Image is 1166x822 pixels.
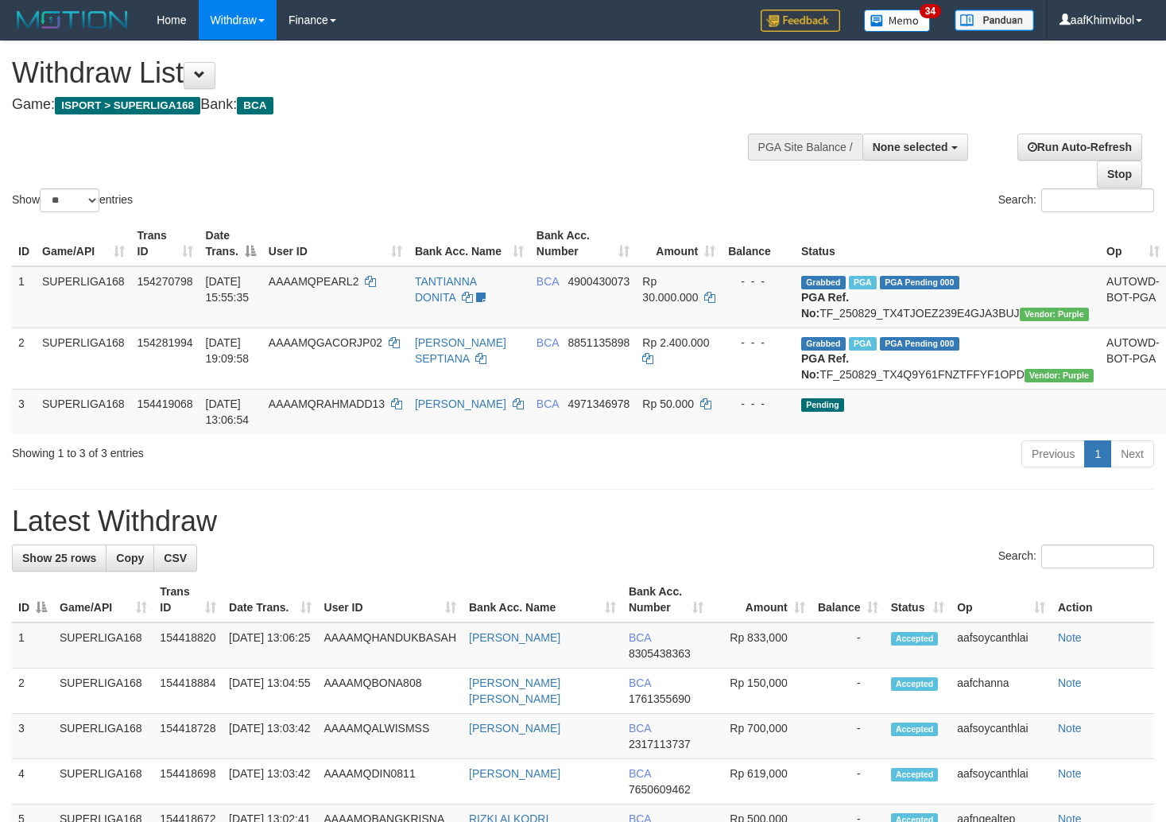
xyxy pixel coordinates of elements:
[223,577,318,622] th: Date Trans.: activate to sort column ascending
[801,337,846,351] span: Grabbed
[318,759,463,805] td: AAAAMQDIN0811
[891,677,939,691] span: Accepted
[318,577,463,622] th: User ID: activate to sort column ascending
[12,759,53,805] td: 4
[12,57,761,89] h1: Withdraw List
[469,722,560,735] a: [PERSON_NAME]
[1058,722,1082,735] a: Note
[864,10,931,32] img: Button%20Memo.svg
[862,134,968,161] button: None selected
[469,767,560,780] a: [PERSON_NAME]
[951,669,1052,714] td: aafchanna
[891,632,939,646] span: Accepted
[1097,161,1142,188] a: Stop
[1100,221,1166,266] th: Op: activate to sort column ascending
[885,577,951,622] th: Status: activate to sort column ascending
[710,759,812,805] td: Rp 619,000
[710,714,812,759] td: Rp 700,000
[1017,134,1142,161] a: Run Auto-Refresh
[153,759,223,805] td: 154418698
[415,336,506,365] a: [PERSON_NAME] SEPTIANA
[748,134,862,161] div: PGA Site Balance /
[812,577,885,622] th: Balance: activate to sort column ascending
[12,221,36,266] th: ID
[728,273,788,289] div: - - -
[795,328,1100,389] td: TF_250829_TX4Q9Y61FNZTFFYF1OPD
[710,669,812,714] td: Rp 150,000
[1041,545,1154,568] input: Search:
[318,669,463,714] td: AAAAMQBONA808
[722,221,795,266] th: Balance
[12,545,107,572] a: Show 25 rows
[1100,266,1166,328] td: AUTOWD-BOT-PGA
[951,622,1052,669] td: aafsoycanthlai
[131,221,199,266] th: Trans ID: activate to sort column ascending
[469,631,560,644] a: [PERSON_NAME]
[849,276,877,289] span: Marked by aafmaleo
[629,677,651,689] span: BCA
[116,552,144,564] span: Copy
[710,622,812,669] td: Rp 833,000
[801,352,849,381] b: PGA Ref. No:
[1100,328,1166,389] td: AUTOWD-BOT-PGA
[761,10,840,32] img: Feedback.jpg
[53,714,153,759] td: SUPERLIGA168
[409,221,530,266] th: Bank Acc. Name: activate to sort column ascending
[642,275,698,304] span: Rp 30.000.000
[153,622,223,669] td: 154418820
[1058,631,1082,644] a: Note
[206,397,250,426] span: [DATE] 13:06:54
[269,336,382,349] span: AAAAMQGACORJP02
[138,336,193,349] span: 154281994
[801,398,844,412] span: Pending
[998,188,1154,212] label: Search:
[891,768,939,781] span: Accepted
[636,221,722,266] th: Amount: activate to sort column ascending
[12,266,36,328] td: 1
[951,759,1052,805] td: aafsoycanthlai
[812,714,885,759] td: -
[642,397,694,410] span: Rp 50.000
[629,631,651,644] span: BCA
[629,722,651,735] span: BCA
[269,397,385,410] span: AAAAMQRAHMADD13
[951,714,1052,759] td: aafsoycanthlai
[53,622,153,669] td: SUPERLIGA168
[1025,369,1094,382] span: Vendor URL: https://trx4.1velocity.biz
[153,545,197,572] a: CSV
[36,328,131,389] td: SUPERLIGA168
[12,188,133,212] label: Show entries
[998,545,1154,568] label: Search:
[629,783,691,796] span: Copy 7650609462 to clipboard
[53,577,153,622] th: Game/API: activate to sort column ascending
[530,221,637,266] th: Bank Acc. Number: activate to sort column ascending
[463,577,622,622] th: Bank Acc. Name: activate to sort column ascending
[415,275,477,304] a: TANTIANNA DONITA
[153,669,223,714] td: 154418884
[36,266,131,328] td: SUPERLIGA168
[318,714,463,759] td: AAAAMQALWISMSS
[537,275,559,288] span: BCA
[12,439,474,461] div: Showing 1 to 3 of 3 entries
[12,577,53,622] th: ID: activate to sort column descending
[642,336,709,349] span: Rp 2.400.000
[199,221,262,266] th: Date Trans.: activate to sort column descending
[12,714,53,759] td: 3
[22,552,96,564] span: Show 25 rows
[801,276,846,289] span: Grabbed
[955,10,1034,31] img: panduan.png
[262,221,409,266] th: User ID: activate to sort column ascending
[469,677,560,705] a: [PERSON_NAME] [PERSON_NAME]
[849,337,877,351] span: Marked by aafnonsreyleab
[880,337,959,351] span: PGA Pending
[12,97,761,113] h4: Game: Bank:
[568,275,629,288] span: Copy 4900430073 to clipboard
[106,545,154,572] a: Copy
[153,577,223,622] th: Trans ID: activate to sort column ascending
[164,552,187,564] span: CSV
[12,506,1154,537] h1: Latest Withdraw
[223,622,318,669] td: [DATE] 13:06:25
[891,723,939,736] span: Accepted
[568,397,629,410] span: Copy 4971346978 to clipboard
[1058,677,1082,689] a: Note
